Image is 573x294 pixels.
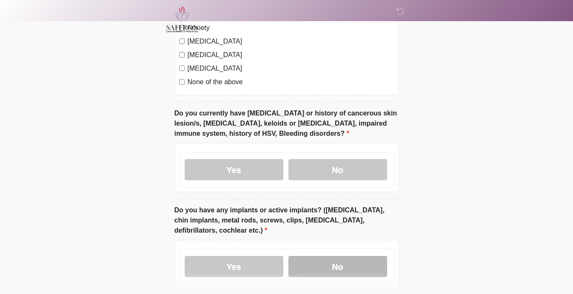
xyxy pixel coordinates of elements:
[188,36,394,47] label: [MEDICAL_DATA]
[166,6,199,33] img: Saffron Laser Aesthetics and Medical Spa Logo
[185,256,283,277] label: Yes
[179,79,185,85] input: None of the above
[174,108,399,139] label: Do you currently have [MEDICAL_DATA] or history of cancerous skin lesion/s, [MEDICAL_DATA], keloi...
[179,38,185,44] input: [MEDICAL_DATA]
[174,205,399,236] label: Do you have any implants or active implants? ([MEDICAL_DATA], chin implants, metal rods, screws, ...
[179,52,185,58] input: [MEDICAL_DATA]
[185,159,283,180] label: Yes
[288,159,387,180] label: No
[288,256,387,277] label: No
[179,66,185,71] input: [MEDICAL_DATA]
[188,63,394,74] label: [MEDICAL_DATA]
[188,77,394,87] label: None of the above
[188,50,394,60] label: [MEDICAL_DATA]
